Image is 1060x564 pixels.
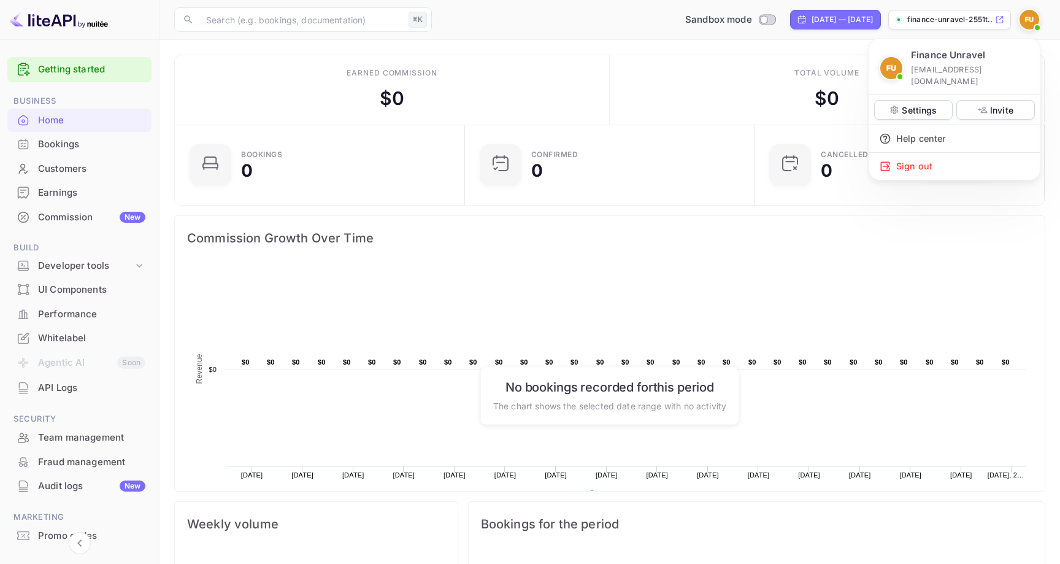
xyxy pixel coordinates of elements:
[869,153,1040,180] div: Sign out
[911,48,985,63] p: Finance Unravel
[990,104,1013,117] p: Invite
[880,57,902,79] img: Finance Unravel
[911,64,1030,87] p: [EMAIL_ADDRESS][DOMAIN_NAME]
[869,125,1040,152] div: Help center
[902,104,937,117] p: Settings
